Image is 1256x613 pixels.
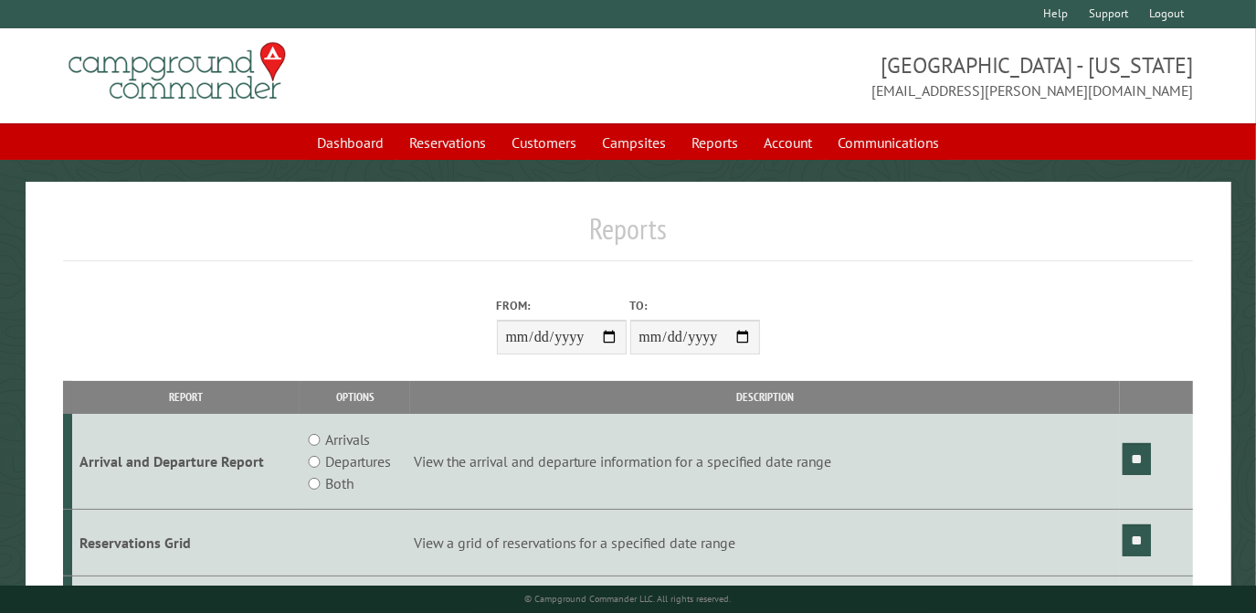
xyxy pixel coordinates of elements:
th: Report [72,381,301,413]
label: Both [325,472,354,494]
a: Customers [501,125,587,160]
a: Communications [827,125,950,160]
label: From: [497,297,627,314]
h1: Reports [63,211,1194,261]
a: Campsites [591,125,677,160]
th: Options [300,381,410,413]
th: Description [410,381,1120,413]
a: Reports [681,125,749,160]
a: Account [753,125,823,160]
img: Campground Commander [63,36,291,107]
a: Dashboard [306,125,395,160]
td: View the arrival and departure information for a specified date range [410,414,1120,510]
label: Arrivals [325,428,371,450]
td: View a grid of reservations for a specified date range [410,510,1120,576]
label: Departures [325,450,392,472]
a: Reservations [398,125,497,160]
span: [GEOGRAPHIC_DATA] - [US_STATE] [EMAIL_ADDRESS][PERSON_NAME][DOMAIN_NAME] [628,50,1194,101]
td: Arrival and Departure Report [72,414,301,510]
label: To: [630,297,760,314]
td: Reservations Grid [72,510,301,576]
small: © Campground Commander LLC. All rights reserved. [525,593,732,605]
